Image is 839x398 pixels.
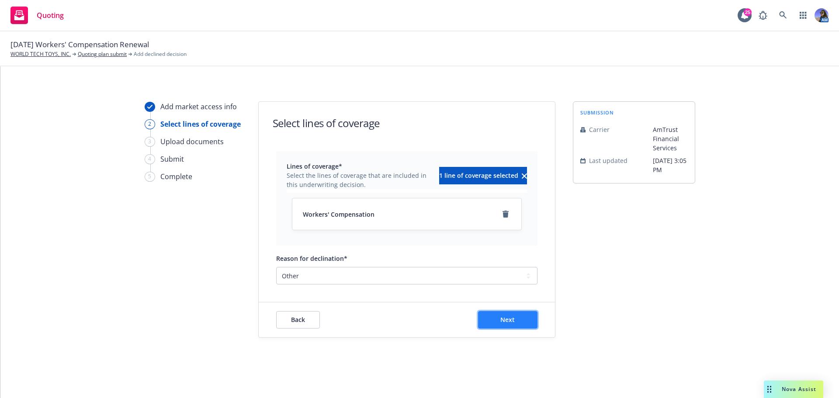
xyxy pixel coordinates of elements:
[134,50,187,58] span: Add declined decision
[7,3,67,28] a: Quoting
[522,173,527,179] svg: clear selection
[160,154,184,164] div: Submit
[439,167,527,184] button: 1 line of coverage selectedclear selection
[145,137,155,147] div: 3
[160,136,224,147] div: Upload documents
[764,381,775,398] div: Drag to move
[37,12,64,19] span: Quoting
[500,209,511,219] a: remove
[500,315,515,324] span: Next
[764,381,823,398] button: Nova Assist
[774,7,792,24] a: Search
[589,125,610,134] span: Carrier
[160,171,192,182] div: Complete
[589,156,628,165] span: Last updated
[276,311,320,329] button: Back
[478,311,537,329] button: Next
[653,156,688,174] span: [DATE] 3:05 PM
[287,171,434,189] span: Select the lines of coverage that are included in this underwriting decision.
[794,7,812,24] a: Switch app
[160,119,241,129] div: Select lines of coverage
[273,116,380,130] h1: Select lines of coverage
[291,315,305,324] span: Back
[10,39,149,50] span: [DATE] Workers' Compensation Renewal
[145,119,155,129] div: 2
[276,254,347,263] span: Reason for declination*
[10,50,71,58] a: WORLD TECH TOYS, INC.
[754,7,772,24] a: Report a Bug
[815,8,829,22] img: photo
[782,385,816,393] span: Nova Assist
[78,50,127,58] a: Quoting plan submit
[439,171,518,180] span: 1 line of coverage selected
[160,101,237,112] div: Add market access info
[145,154,155,164] div: 4
[287,162,434,171] span: Lines of coverage*
[145,172,155,182] div: 5
[580,109,614,116] span: submission
[303,210,374,219] span: Workers' Compensation
[653,125,688,152] span: AmTrust Financial Services
[744,8,752,16] div: 25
